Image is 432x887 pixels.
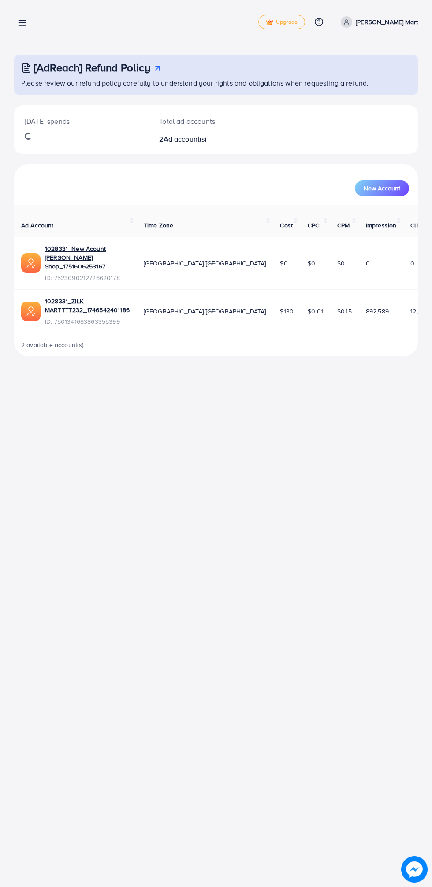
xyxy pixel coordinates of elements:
img: tick [266,19,273,26]
span: Cost [280,221,293,230]
span: 0 [410,259,414,268]
span: ID: 7523090212726620178 [45,273,130,282]
span: 0 [366,259,370,268]
span: $0 [280,259,287,268]
img: image [401,856,428,883]
span: 12,303 [410,307,429,316]
span: ID: 7501341683863355399 [45,317,130,326]
button: New Account [355,180,409,196]
span: Clicks [410,221,427,230]
h2: 2 [159,135,239,143]
span: Impression [366,221,397,230]
span: $130 [280,307,294,316]
span: [GEOGRAPHIC_DATA]/[GEOGRAPHIC_DATA] [144,307,266,316]
span: Ad Account [21,221,54,230]
a: 1028331_ZILK MARTTTT232_1746542401186 [45,297,130,315]
p: [DATE] spends [25,116,138,127]
span: CPM [337,221,350,230]
p: [PERSON_NAME] Mart [356,17,418,27]
span: $0 [308,259,315,268]
span: CPC [308,221,319,230]
span: Time Zone [144,221,173,230]
p: Total ad accounts [159,116,239,127]
a: tickUpgrade [258,15,305,29]
span: $0 [337,259,345,268]
span: 892,589 [366,307,389,316]
span: Ad account(s) [164,134,207,144]
span: [GEOGRAPHIC_DATA]/[GEOGRAPHIC_DATA] [144,259,266,268]
span: $0.15 [337,307,352,316]
a: [PERSON_NAME] Mart [337,16,418,28]
span: $0.01 [308,307,323,316]
img: ic-ads-acc.e4c84228.svg [21,253,41,273]
h3: [AdReach] Refund Policy [34,61,150,74]
img: ic-ads-acc.e4c84228.svg [21,302,41,321]
span: 2 available account(s) [21,340,84,349]
span: New Account [364,185,400,191]
span: Upgrade [266,19,298,26]
a: 1028331_New Acount [PERSON_NAME] Shop_1751606253167 [45,244,130,271]
p: Please review our refund policy carefully to understand your rights and obligations when requesti... [21,78,413,88]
